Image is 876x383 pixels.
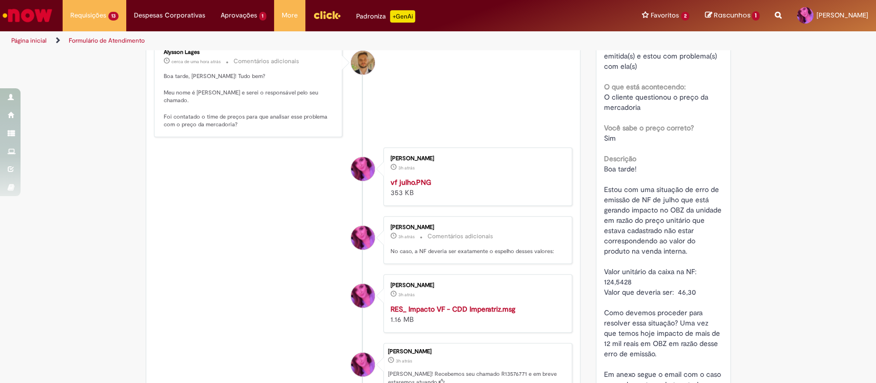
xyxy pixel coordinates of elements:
[282,10,298,21] span: More
[396,358,412,364] span: 3h atrás
[427,232,493,241] small: Comentários adicionais
[171,59,221,65] time: 29/09/2025 15:27:51
[752,11,760,21] span: 1
[398,165,415,171] time: 29/09/2025 13:23:13
[388,349,567,355] div: [PERSON_NAME]
[171,59,221,65] span: cerca de uma hora atrás
[604,92,710,112] span: O cliente questionou o preço da mercadoria
[713,10,750,20] span: Rascunhos
[69,36,145,45] a: Formulário de Atendimento
[604,154,636,163] b: Descrição
[351,284,375,308] div: Lizandra Henriques Silva
[8,31,576,50] ul: Trilhas de página
[398,234,415,240] time: 29/09/2025 13:22:25
[259,12,267,21] span: 1
[164,72,335,129] p: Boa tarde, [PERSON_NAME]! Tudo bem? Meu nome é [PERSON_NAME] e serei o responsável pelo seu chama...
[604,123,694,132] b: Você sabe o preço correto?
[398,234,415,240] span: 3h atrás
[391,156,561,162] div: [PERSON_NAME]
[1,5,54,26] img: ServiceNow
[398,292,415,298] span: 3h atrás
[221,10,257,21] span: Aprovações
[11,36,47,45] a: Página inicial
[351,226,375,250] div: Lizandra Henriques Silva
[391,177,561,198] div: 353 KB
[391,178,431,187] a: vf julho.PNG
[816,11,868,20] span: [PERSON_NAME]
[313,7,341,23] img: click_logo_yellow_360x200.png
[651,10,679,21] span: Favoritos
[390,10,415,23] p: +GenAi
[70,10,106,21] span: Requisições
[398,292,415,298] time: 29/09/2025 13:11:24
[604,41,719,71] span: Tenho uma ou mais nota(s) emitida(s) e estou com problema(s) com ela(s)
[604,82,686,91] b: O que está acontecendo:
[604,133,616,143] span: Sim
[233,57,299,66] small: Comentários adicionais
[391,282,561,289] div: [PERSON_NAME]
[134,10,205,21] span: Despesas Corporativas
[356,10,415,23] div: Padroniza
[391,247,561,256] p: No caso, a NF deveria ser exatamente o espelho desses valores:
[398,165,415,171] span: 3h atrás
[391,304,515,314] a: RES_ Impacto VF - CDD Imperatriz.msg
[391,224,561,231] div: [PERSON_NAME]
[351,51,375,74] div: Alysson Lages
[351,157,375,181] div: Lizandra Henriques Silva
[164,49,335,55] div: Alysson Lages
[705,11,760,21] a: Rascunhos
[681,12,690,21] span: 2
[396,358,412,364] time: 29/09/2025 13:13:39
[351,353,375,376] div: Lizandra Henriques Silva
[108,12,119,21] span: 13
[391,304,561,324] div: 1.16 MB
